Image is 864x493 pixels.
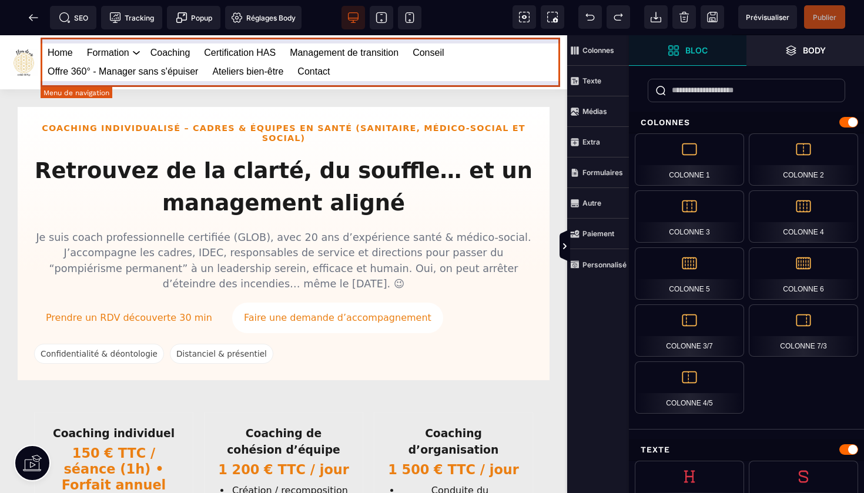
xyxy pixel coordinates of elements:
span: Importer [644,5,668,29]
a: Faire une demande d’accompagnement [232,267,443,298]
span: Médias [567,96,629,127]
div: 150 € TTC / séance (1h) • Forfait annuel illimité 1 200 € TTC [48,410,180,489]
span: Métadata SEO [50,6,96,29]
div: Colonne 4/5 [635,361,744,414]
span: Formulaires [567,157,629,188]
span: Aperçu [738,5,797,29]
div: Colonnes [629,112,864,133]
div: Colonne 7/3 [749,304,858,357]
div: 1 500 € TTC / jour [387,427,520,442]
strong: Extra [582,137,600,146]
span: Publier [813,13,836,22]
strong: Colonnes [582,46,614,55]
span: Colonnes [567,35,629,66]
strong: Paiement [582,229,614,238]
span: Paiement [567,219,629,249]
span: Confidentialité & déontologie [34,308,164,328]
span: Autre [567,188,629,219]
span: Enregistrer le contenu [804,5,845,29]
h3: Coaching individuel [48,390,180,407]
div: Colonne 4 [749,190,858,243]
span: Voir mobile [398,6,421,29]
span: Extra [567,127,629,157]
span: Voir tablette [370,6,393,29]
strong: Bloc [685,46,708,55]
a: Prendre un RDV découverte 30 min [34,267,224,298]
a: Management de transition [290,8,398,27]
div: Texte [629,439,864,461]
strong: Médias [582,107,607,116]
span: Distanciel & présentiel [170,308,273,328]
strong: Personnalisé [582,260,627,269]
span: Retour [22,6,45,29]
span: Rétablir [607,5,630,29]
span: Défaire [578,5,602,29]
div: Coaching individualisé – Cadres & équipes en santé (sanitaire, médico-social et social) [34,88,533,109]
div: Colonne 3/7 [635,304,744,357]
span: Ouvrir les blocs [629,35,746,66]
li: Conduite du changement, réorganisation [400,448,520,491]
strong: Formulaires [582,168,623,177]
strong: Autre [582,199,601,207]
h1: Retrouvez de la clarté, du souffle… et un management aligné [34,119,533,184]
span: Ouvrir les calques [746,35,864,66]
a: Ateliers bien-être [212,27,283,46]
li: Création / recomposition d’équipe [230,448,350,477]
p: Je suis coach professionnelle certifiée (GLOB), avec 20 ans d’expérience santé & médico-social. J... [34,194,533,257]
strong: Body [803,46,826,55]
div: 1 200 € TTC / jour [217,427,350,442]
h3: Coaching de cohésion d’équipe [217,390,350,423]
span: Prévisualiser [746,13,789,22]
span: Créer une alerte modale [167,6,220,29]
a: Conseil [413,8,444,27]
div: Colonne 6 [749,247,858,300]
span: Capture d'écran [541,5,564,29]
span: Voir les composants [513,5,536,29]
span: Texte [567,66,629,96]
strong: Texte [582,76,601,85]
span: Afficher les vues [629,229,641,264]
a: Offre 360° - Manager sans s'épuiser [48,27,198,46]
div: Colonne 3 [635,190,744,243]
div: Colonne 1 [635,133,744,186]
a: Formation [87,8,129,27]
span: Voir bureau [341,6,365,29]
span: Code de suivi [101,6,162,29]
span: Favicon [225,6,302,29]
span: Nettoyage [672,5,696,29]
span: Personnalisé [567,249,629,280]
a: Certification HAS [204,8,276,27]
span: Réglages Body [231,12,296,24]
div: Colonne 5 [635,247,744,300]
a: Coaching [150,8,190,27]
span: Popup [176,12,212,24]
span: Tracking [109,12,154,24]
div: Colonne 2 [749,133,858,186]
img: https://sasu-fleur-de-vie.metaforma.io/home [10,14,38,41]
h3: Coaching d’organisation [387,390,520,423]
a: Home [48,8,73,27]
span: Enregistrer [701,5,724,29]
a: Contact [297,27,330,46]
span: SEO [59,12,88,24]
